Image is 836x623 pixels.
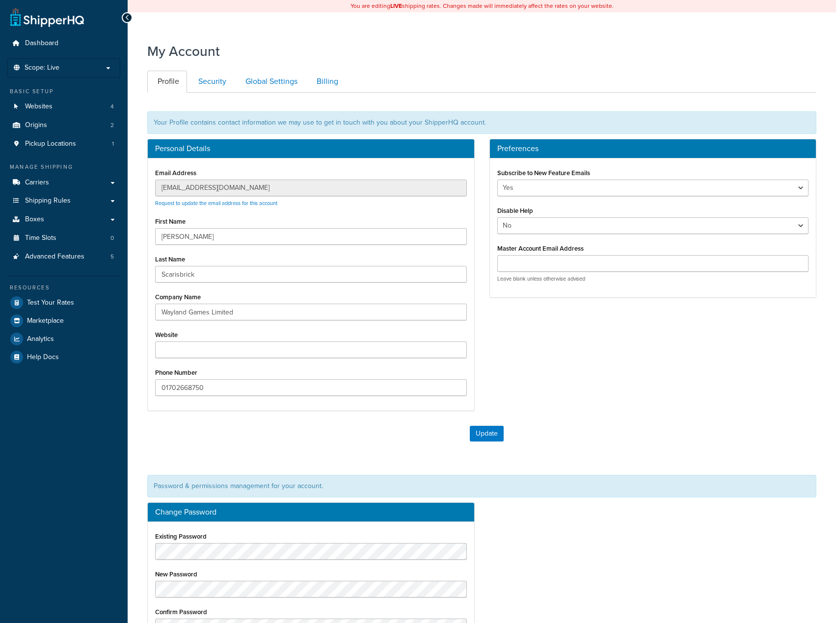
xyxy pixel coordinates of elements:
[7,294,120,311] a: Test Your Rates
[7,135,120,153] li: Pickup Locations
[25,234,56,242] span: Time Slots
[7,116,120,134] a: Origins 2
[110,103,114,111] span: 4
[497,207,533,214] label: Disable Help
[25,197,71,205] span: Shipping Rules
[147,42,220,61] h1: My Account
[7,284,120,292] div: Resources
[7,135,120,153] a: Pickup Locations 1
[7,330,120,348] a: Analytics
[27,335,54,343] span: Analytics
[147,111,816,134] div: Your Profile contains contact information we may use to get in touch with you about your ShipperH...
[147,475,816,497] div: Password & permissions management for your account.
[7,229,120,247] a: Time Slots 0
[497,144,809,153] h3: Preferences
[155,199,277,207] a: Request to update the email address for this account
[7,98,120,116] li: Websites
[7,229,120,247] li: Time Slots
[7,116,120,134] li: Origins
[306,71,346,93] a: Billing
[7,192,120,210] a: Shipping Rules
[235,71,305,93] a: Global Settings
[390,1,402,10] b: LIVE
[25,121,47,130] span: Origins
[25,140,76,148] span: Pickup Locations
[155,571,197,578] label: New Password
[27,317,64,325] span: Marketplace
[155,144,467,153] h3: Personal Details
[7,248,120,266] a: Advanced Features 5
[27,353,59,362] span: Help Docs
[7,348,120,366] a: Help Docs
[112,140,114,148] span: 1
[7,210,120,229] a: Boxes
[25,215,44,224] span: Boxes
[7,312,120,330] a: Marketplace
[155,608,207,616] label: Confirm Password
[25,253,84,261] span: Advanced Features
[27,299,74,307] span: Test Your Rates
[7,248,120,266] li: Advanced Features
[7,163,120,171] div: Manage Shipping
[7,34,120,52] a: Dashboard
[188,71,234,93] a: Security
[155,369,197,376] label: Phone Number
[110,253,114,261] span: 5
[155,533,207,540] label: Existing Password
[155,508,467,517] h3: Change Password
[497,245,584,252] label: Master Account Email Address
[25,39,58,48] span: Dashboard
[25,179,49,187] span: Carriers
[7,98,120,116] a: Websites 4
[25,64,59,72] span: Scope: Live
[147,71,187,93] a: Profile
[25,103,53,111] span: Websites
[155,256,185,263] label: Last Name
[7,174,120,192] a: Carriers
[110,234,114,242] span: 0
[497,169,590,177] label: Subscribe to New Feature Emails
[155,293,201,301] label: Company Name
[497,275,809,283] p: Leave blank unless otherwise advised
[470,426,504,441] button: Update
[7,87,120,96] div: Basic Setup
[110,121,114,130] span: 2
[155,218,186,225] label: First Name
[155,331,178,338] label: Website
[155,169,196,177] label: Email Address
[10,7,84,27] a: ShipperHQ Home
